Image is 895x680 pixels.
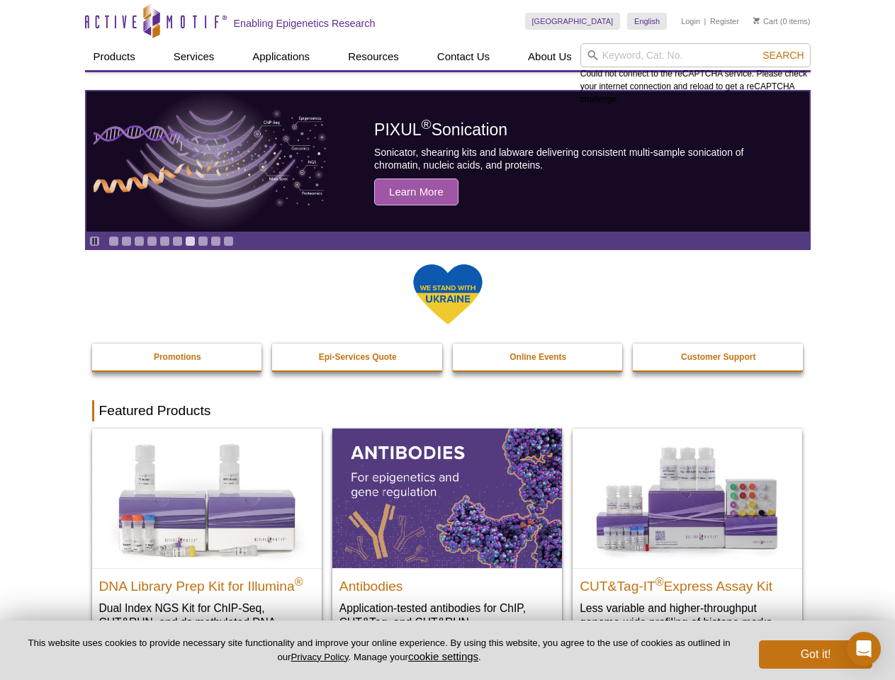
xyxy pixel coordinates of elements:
p: Dual Index NGS Kit for ChIP-Seq, CUT&RUN, and ds methylated DNA assays. [99,601,315,644]
div: Could not connect to the reCAPTCHA service. Please check your internet connection and reload to g... [580,43,811,106]
a: [GEOGRAPHIC_DATA] [525,13,621,30]
a: Login [681,16,700,26]
h2: CUT&Tag-IT Express Assay Kit [580,572,795,594]
a: Register [710,16,739,26]
sup: ® [655,575,664,587]
a: Online Events [453,344,624,370]
h2: Antibodies [339,572,555,594]
span: Search [762,50,804,61]
a: PIXUL sonication PIXUL®Sonication Sonicator, shearing kits and labware delivering consistent mult... [86,91,809,232]
sup: ® [422,118,432,132]
a: Go to slide 6 [172,236,183,246]
a: Contact Us [429,43,498,70]
a: Cart [753,16,778,26]
a: Go to slide 10 [223,236,234,246]
span: Learn More [374,178,458,205]
div: Open Intercom Messenger [847,632,881,666]
strong: Epi-Services Quote [319,352,397,362]
a: English [627,13,667,30]
a: Epi-Services Quote [272,344,444,370]
a: Services [165,43,223,70]
span: PIXUL Sonication [374,120,507,139]
a: Applications [244,43,318,70]
input: Keyword, Cat. No. [580,43,811,67]
strong: Promotions [154,352,201,362]
img: PIXUL sonication [94,91,327,232]
strong: Online Events [510,352,566,362]
sup: ® [295,575,303,587]
p: Sonicator, shearing kits and labware delivering consistent multi-sample sonication of chromatin, ... [374,146,777,171]
img: We Stand With Ukraine [412,263,483,326]
a: Toggle autoplay [89,236,100,246]
a: Promotions [92,344,264,370]
a: CUT&Tag-IT® Express Assay Kit CUT&Tag-IT®Express Assay Kit Less variable and higher-throughput ge... [573,429,802,643]
a: Go to slide 7 [185,236,196,246]
a: Resources [339,43,407,70]
a: Products [85,43,144,70]
li: | [704,13,707,30]
img: CUT&Tag-IT® Express Assay Kit [573,429,802,567]
strong: Customer Support [681,352,755,362]
a: Go to slide 9 [210,236,221,246]
a: Customer Support [633,344,804,370]
a: About Us [519,43,580,70]
a: Privacy Policy [291,652,348,662]
p: Less variable and higher-throughput genome-wide profiling of histone marks​. [580,601,795,630]
button: cookie settings [408,650,478,662]
a: Go to slide 4 [147,236,157,246]
a: Go to slide 2 [121,236,132,246]
a: DNA Library Prep Kit for Illumina DNA Library Prep Kit for Illumina® Dual Index NGS Kit for ChIP-... [92,429,322,657]
a: All Antibodies Antibodies Application-tested antibodies for ChIP, CUT&Tag, and CUT&RUN. [332,429,562,643]
a: Go to slide 8 [198,236,208,246]
img: Your Cart [753,17,760,24]
a: Go to slide 5 [159,236,170,246]
img: DNA Library Prep Kit for Illumina [92,429,322,567]
p: This website uses cookies to provide necessary site functionality and improve your online experie... [23,637,736,664]
a: Go to slide 3 [134,236,145,246]
button: Got it! [759,640,872,669]
img: All Antibodies [332,429,562,567]
article: PIXUL Sonication [86,91,809,232]
h2: Enabling Epigenetics Research [234,17,376,30]
li: (0 items) [753,13,811,30]
button: Search [758,49,808,62]
p: Application-tested antibodies for ChIP, CUT&Tag, and CUT&RUN. [339,601,555,630]
h2: Featured Products [92,400,804,421]
a: Go to slide 1 [108,236,119,246]
h2: DNA Library Prep Kit for Illumina [99,572,315,594]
